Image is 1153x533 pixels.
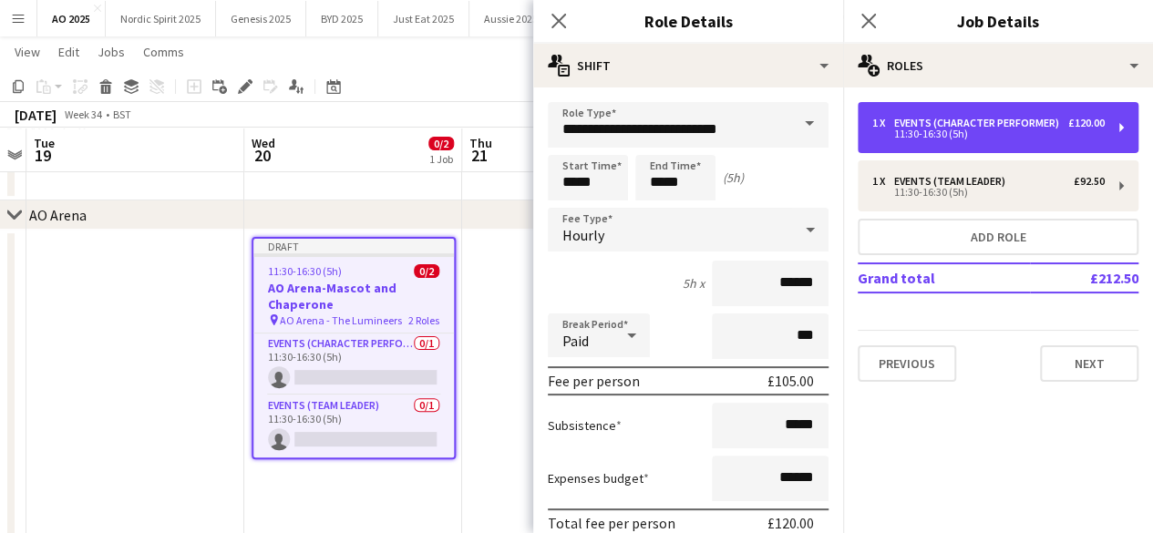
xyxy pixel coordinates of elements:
[562,332,589,350] span: Paid
[858,219,1138,255] button: Add role
[113,108,131,121] div: BST
[548,417,622,434] label: Subsistence
[306,1,378,36] button: BYD 2025
[216,1,306,36] button: Genesis 2025
[253,395,454,457] app-card-role: Events (Team Leader)0/111:30-16:30 (5h)
[252,237,456,459] app-job-card: Draft11:30-16:30 (5h)0/2AO Arena-Mascot and Chaperone AO Arena - The Lumineers2 RolesEvents (Char...
[34,135,55,151] span: Tue
[7,40,47,64] a: View
[1030,263,1138,292] td: £212.50
[37,1,106,36] button: AO 2025
[767,372,814,390] div: £105.00
[469,1,553,36] button: Aussie 2025
[548,372,640,390] div: Fee per person
[767,514,814,532] div: £120.00
[1040,345,1138,382] button: Next
[723,169,744,186] div: (5h)
[429,152,453,166] div: 1 Job
[51,40,87,64] a: Edit
[894,175,1013,188] div: Events (Team Leader)
[843,9,1153,33] h3: Job Details
[31,145,55,166] span: 19
[533,9,843,33] h3: Role Details
[378,1,469,36] button: Just Eat 2025
[562,226,604,244] span: Hourly
[15,106,57,124] div: [DATE]
[533,44,843,87] div: Shift
[548,470,649,487] label: Expenses budget
[90,40,132,64] a: Jobs
[1074,175,1105,188] div: £92.50
[58,44,79,60] span: Edit
[15,44,40,60] span: View
[253,239,454,253] div: Draft
[872,175,894,188] div: 1 x
[414,264,439,278] span: 0/2
[872,129,1105,138] div: 11:30-16:30 (5h)
[858,263,1030,292] td: Grand total
[843,44,1153,87] div: Roles
[98,44,125,60] span: Jobs
[249,145,275,166] span: 20
[548,514,675,532] div: Total fee per person
[252,135,275,151] span: Wed
[136,40,191,64] a: Comms
[872,188,1105,197] div: 11:30-16:30 (5h)
[858,345,956,382] button: Previous
[268,264,342,278] span: 11:30-16:30 (5h)
[29,206,87,224] div: AO Arena
[894,117,1066,129] div: Events (Character Performer)
[106,1,216,36] button: Nordic Spirit 2025
[428,137,454,150] span: 0/2
[1068,117,1105,129] div: £120.00
[408,313,439,327] span: 2 Roles
[467,145,492,166] span: 21
[683,275,705,292] div: 5h x
[253,333,454,395] app-card-role: Events (Character Performer)0/111:30-16:30 (5h)
[280,313,402,327] span: AO Arena - The Lumineers
[60,108,106,121] span: Week 34
[253,280,454,313] h3: AO Arena-Mascot and Chaperone
[872,117,894,129] div: 1 x
[143,44,184,60] span: Comms
[469,135,492,151] span: Thu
